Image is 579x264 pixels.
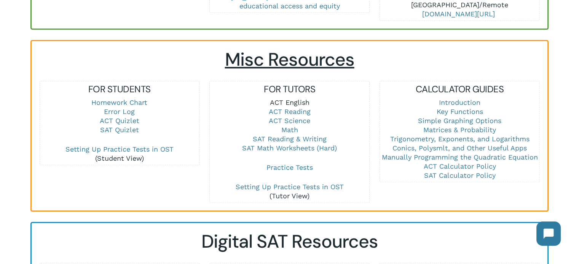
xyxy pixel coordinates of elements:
[390,135,529,143] a: Trigonometry, Exponents, and Logarithms
[266,163,313,171] a: Practice Tests
[40,83,199,95] h5: FOR STUDENTS
[100,126,139,134] a: SAT Quizlet
[439,98,480,106] a: Introduction
[210,83,369,95] h5: FOR TUTORS
[40,145,199,163] p: (Student View)
[100,117,139,125] a: ACT Quizlet
[65,145,174,153] a: Setting Up Practice Tests in OST
[270,98,309,106] a: ACT English
[380,0,539,19] p: [GEOGRAPHIC_DATA]/Remote
[418,117,501,125] a: Simple Graphing Options
[422,10,495,18] a: [DOMAIN_NAME][URL]
[436,107,483,115] a: Key Functions
[392,144,527,152] a: Conics, Polysmlt, and Other Useful Apps
[424,171,495,179] a: SAT Calculator Policy
[381,153,538,161] a: Manually Programming the Quadratic Equation
[225,47,354,71] span: Misc Resources
[423,162,496,170] a: ACT Calculator Policy
[252,135,326,143] a: SAT Reading & Writing
[281,126,298,134] a: Math
[235,183,343,191] a: Setting Up Practice Tests in OST
[91,98,147,106] a: Homework Chart
[39,231,539,253] h2: Digital SAT Resources
[380,83,539,95] h5: CALCULATOR GUIDES
[269,117,310,125] a: ACT Science
[210,182,369,201] p: (Tutor View)
[268,107,310,115] a: ACT Reading
[104,107,135,115] a: Error Log
[529,214,568,253] iframe: Chatbot
[423,126,496,134] a: Matrices & Probability
[242,144,337,152] a: SAT Math Worksheets (Hard)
